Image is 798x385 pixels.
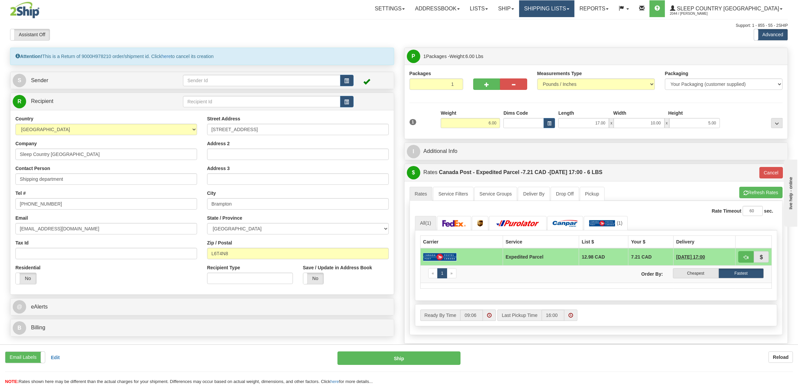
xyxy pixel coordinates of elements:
[370,0,410,17] a: Settings
[410,70,431,77] label: Packages
[675,6,779,11] span: Sleep Country [GEOGRAPHIC_DATA]
[441,110,456,116] label: Weight
[553,220,578,227] img: Canpar
[407,166,420,179] span: $
[579,236,628,249] th: List $
[13,95,26,108] span: R
[494,220,541,227] img: Purolator
[15,54,42,59] strong: Attention!
[13,74,183,88] a: S Sender
[15,165,50,172] label: Contact Person
[303,273,324,284] label: No
[5,352,45,363] label: Email Labels
[410,119,417,125] span: 1
[303,264,372,271] label: Save / Update in Address Book
[162,54,171,59] a: here
[407,50,420,63] span: P
[433,187,474,201] a: Service Filters
[759,167,783,178] button: Cancel
[424,54,426,59] span: 1
[476,54,484,59] span: Lbs
[47,352,64,363] button: Edit
[609,118,614,128] span: x
[579,248,628,266] td: 12.98 CAD
[31,304,48,310] span: eAlerts
[15,215,28,221] label: Email
[407,50,786,63] a: P 1Packages -Weight:6.00 Lbs
[407,145,420,158] span: I
[207,215,242,221] label: State / Province
[16,273,36,284] label: No
[580,187,605,201] a: Pickup
[665,118,669,128] span: x
[207,124,389,135] input: Enter a location
[665,0,788,17] a: Sleep Country [GEOGRAPHIC_DATA] 2044 / [PERSON_NAME]
[330,379,339,384] a: here
[13,74,26,87] span: S
[466,54,475,59] span: 6.00
[719,268,764,278] label: Fastest
[15,140,37,147] label: Company
[423,253,457,261] img: Canada Post
[773,354,789,360] b: Reload
[477,220,483,227] img: UPS
[31,77,48,83] span: Sender
[10,23,788,29] div: Support: 1 - 855 - 55 - 2SHIP
[424,50,484,63] span: Packages -
[503,110,528,116] label: Dims Code
[769,351,793,363] button: Reload
[420,310,461,321] label: Ready By Time
[410,0,465,17] a: Addressbook
[13,300,26,314] span: @
[497,310,542,321] label: Last Pickup Time
[51,355,60,360] b: Edit
[407,166,748,179] a: $Rates Canada Post - Expedited Parcel -7.21 CAD -[DATE] 17:00 - 6 LBS
[31,98,53,104] span: Recipient
[15,239,28,246] label: Tax Id
[183,96,340,107] input: Recipient Id
[673,268,718,278] label: Cheapest
[437,268,447,278] a: 1
[207,115,240,122] label: Street Address
[503,236,579,249] th: Service
[207,264,240,271] label: Recipient Type
[617,220,622,226] span: (1)
[432,271,434,276] span: «
[668,110,683,116] label: Height
[442,220,466,227] img: FedEx Express®
[13,321,391,335] a: B Billing
[447,268,456,278] a: Next
[739,187,783,198] button: Refresh Rates
[407,145,786,158] a: IAdditional Info
[712,208,741,214] label: Rate Timeout
[628,236,673,249] th: Your $
[5,379,18,384] span: NOTE:
[449,54,483,59] span: Weight:
[493,0,519,17] a: Ship
[10,2,40,18] img: logo2044.jpg
[474,187,517,201] a: Service Groups
[537,70,582,77] label: Measurements Type
[207,165,230,172] label: Address 3
[5,6,62,11] div: live help - online
[665,70,688,77] label: Packaging
[613,110,626,116] label: Width
[15,190,26,197] label: Tel #
[15,115,34,122] label: Country
[10,48,394,65] div: This is a Return of 9000H978210 order/shipment id. Click to cancel its creation
[764,208,773,214] label: sec.
[518,187,550,201] a: Deliver By
[596,268,668,277] label: Order By:
[676,254,705,260] span: 1 Day
[183,75,340,86] input: Sender Id
[337,351,461,365] button: Ship
[558,110,574,116] label: Length
[771,118,783,128] div: ...
[551,187,579,201] a: Drop Off
[415,216,437,230] a: All
[670,10,720,17] span: 2044 / [PERSON_NAME]
[207,140,230,147] label: Address 2
[503,248,579,266] td: Expedited Parcel
[589,220,616,227] img: Canada Post
[13,321,26,335] span: B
